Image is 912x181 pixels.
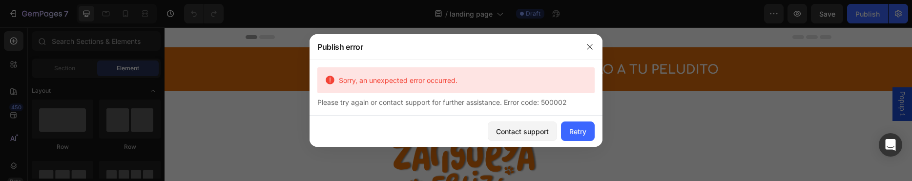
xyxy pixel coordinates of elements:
[193,36,554,49] strong: LA CAMA QUE BRINDA SALUD Y ESTILO A TU PELUDITO
[310,34,577,60] div: Publish error
[317,97,595,107] div: Please try again or contact support for further assistance. Error code: 500002
[335,75,587,85] div: Sorry, an unexpected error occurred.
[569,126,586,137] div: Retry
[561,121,595,141] button: Retry
[488,121,557,141] button: Contact support
[879,133,902,157] div: Open Intercom Messenger
[733,64,743,89] span: Popup 1
[496,126,549,137] div: Contact support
